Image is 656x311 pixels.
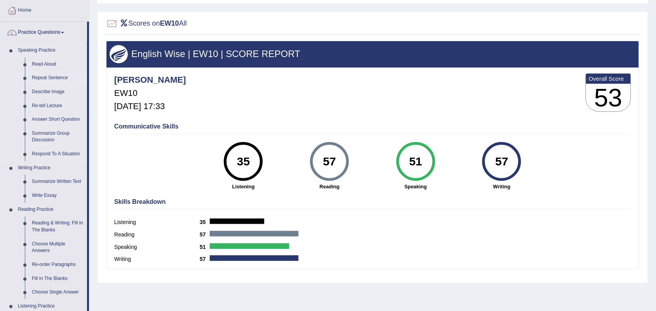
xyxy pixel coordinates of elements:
a: Respond To A Situation [28,147,87,161]
h3: 53 [586,84,631,112]
a: Describe Image [28,85,87,99]
h4: Skills Breakdown [114,198,631,205]
h4: Communicative Skills [114,123,631,130]
b: EW10 [160,19,179,27]
div: 51 [401,145,430,178]
b: 57 [200,256,210,262]
a: Answer Short Question [28,113,87,127]
b: Overall Score [589,75,628,82]
a: Writing Practice [14,161,87,175]
a: Repeat Sentence [28,71,87,85]
a: Reading Practice [14,203,87,217]
a: Re-tell Lecture [28,99,87,113]
a: Summarize Written Text [28,175,87,189]
strong: Speaking [377,183,455,190]
div: 35 [229,145,258,178]
a: Speaking Practice [14,43,87,57]
img: wings.png [110,45,128,63]
div: 57 [315,145,344,178]
strong: Listening [204,183,283,190]
h3: English Wise | EW10 | SCORE REPORT [110,49,636,59]
h4: [PERSON_NAME] [114,75,186,85]
a: Choose Single Answer [28,285,87,299]
a: Read Aloud [28,57,87,71]
label: Writing [114,255,200,263]
a: Reading & Writing: Fill In The Blanks [28,216,87,237]
b: 51 [200,244,210,250]
a: Write Essay [28,189,87,203]
strong: Writing [463,183,541,190]
a: Practice Questions [0,22,87,41]
label: Reading [114,231,200,239]
b: 57 [200,231,210,238]
strong: Reading [290,183,369,190]
label: Listening [114,218,200,226]
h5: [DATE] 17:33 [114,102,186,111]
a: Fill In The Blanks [28,272,87,286]
div: 57 [488,145,516,178]
label: Speaking [114,243,200,251]
h5: EW10 [114,89,186,98]
b: 35 [200,219,210,225]
h2: Scores on All [106,18,187,30]
a: Re-order Paragraphs [28,258,87,272]
a: Choose Multiple Answers [28,237,87,258]
a: Summarize Group Discussion [28,127,87,147]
